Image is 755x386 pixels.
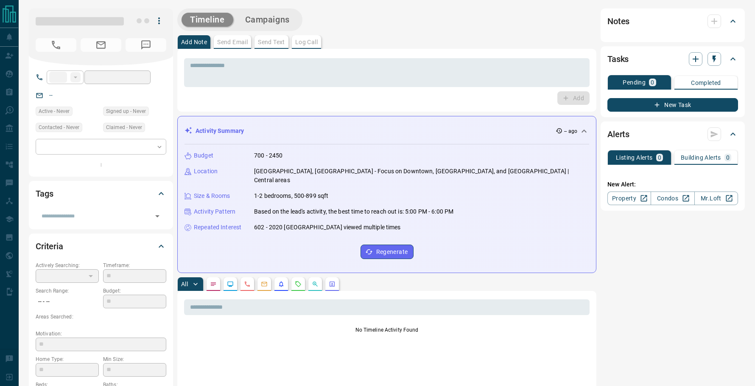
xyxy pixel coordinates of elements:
[244,281,251,287] svg: Calls
[254,223,401,232] p: 602 - 2020 [GEOGRAPHIC_DATA] viewed multiple times
[254,151,282,160] p: 700 - 2450
[181,281,188,287] p: All
[36,239,63,253] h2: Criteria
[607,52,629,66] h2: Tasks
[39,107,70,116] span: Active - Never
[616,155,653,161] p: Listing Alerts
[126,38,166,52] span: No Number
[36,38,76,52] span: No Number
[39,123,79,132] span: Contacted - Never
[181,39,207,45] p: Add Note
[36,355,99,363] p: Home Type:
[194,207,235,216] p: Activity Pattern
[36,262,99,269] p: Actively Searching:
[194,151,213,160] p: Budget
[227,281,234,287] svg: Lead Browsing Activity
[607,49,738,69] div: Tasks
[36,236,166,256] div: Criteria
[237,13,298,27] button: Campaigns
[658,155,661,161] p: 0
[329,281,336,287] svg: Agent Actions
[151,210,163,222] button: Open
[196,127,244,135] p: Activity Summary
[81,38,121,52] span: No Email
[564,127,577,135] p: -- ago
[106,107,146,116] span: Signed up - Never
[694,192,738,205] a: Mr.Loft
[254,207,453,216] p: Based on the lead's activity, the best time to reach out is: 5:00 PM - 6:00 PM
[185,123,589,139] div: Activity Summary-- ago
[106,123,142,132] span: Claimed - Never
[36,287,99,295] p: Search Range:
[254,167,589,185] p: [GEOGRAPHIC_DATA], [GEOGRAPHIC_DATA] - Focus on Downtown, [GEOGRAPHIC_DATA], and [GEOGRAPHIC_DATA...
[681,155,721,161] p: Building Alerts
[261,281,268,287] svg: Emails
[607,14,629,28] h2: Notes
[194,167,218,176] p: Location
[103,355,166,363] p: Min Size:
[312,281,319,287] svg: Opportunities
[49,92,53,99] a: --
[607,124,738,144] div: Alerts
[651,192,694,205] a: Condos
[36,187,53,200] h2: Tags
[607,11,738,31] div: Notes
[254,192,328,200] p: 1-2 bedrooms, 500-899 sqft
[607,127,629,141] h2: Alerts
[36,295,99,309] p: -- - --
[726,155,730,161] p: 0
[295,281,302,287] svg: Requests
[210,281,217,287] svg: Notes
[184,326,590,334] p: No Timeline Activity Found
[361,245,414,259] button: Regenerate
[651,79,654,85] p: 0
[623,79,646,85] p: Pending
[36,313,166,321] p: Areas Searched:
[607,192,651,205] a: Property
[36,183,166,204] div: Tags
[194,223,241,232] p: Repeated Interest
[103,287,166,295] p: Budget:
[278,281,285,287] svg: Listing Alerts
[194,192,230,200] p: Size & Rooms
[607,180,738,189] p: New Alert:
[691,80,721,86] p: Completed
[36,330,166,338] p: Motivation:
[103,262,166,269] p: Timeframe:
[607,98,738,112] button: New Task
[182,13,233,27] button: Timeline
